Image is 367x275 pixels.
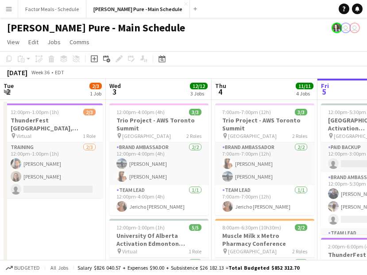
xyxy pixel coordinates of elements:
span: Wed [109,82,121,90]
h3: ThunderFest [GEOGRAPHIC_DATA], [GEOGRAPHIC_DATA] Training [4,116,103,132]
span: 2 Roles [186,133,201,139]
div: 3 Jobs [190,90,207,97]
app-user-avatar: Ashleigh Rains [332,23,342,33]
app-card-role: Team Lead1/17:00am-7:00pm (12h)Jericho [PERSON_NAME] [215,185,314,215]
a: View [4,36,23,48]
span: Edit [28,38,39,46]
div: 4 Jobs [296,90,313,97]
a: Edit [25,36,42,48]
span: 2/2 [295,224,307,231]
span: 3/3 [189,109,201,115]
span: Thu [215,82,226,90]
div: 1 Job [90,90,101,97]
span: Week 36 [29,69,51,76]
h3: Muscle Milk x Metro Pharmacy Conference [215,232,314,248]
span: Comms [70,38,89,46]
app-card-role: Brand Ambassador2/212:00pm-4:00pm (4h)[PERSON_NAME][PERSON_NAME] [109,142,209,185]
span: Fri [321,82,329,90]
span: Tue [4,82,14,90]
app-job-card: 12:00pm-4:00pm (4h)3/3Trio Project - AWS Toronto Summit [GEOGRAPHIC_DATA]2 RolesBrand Ambassador2... [109,103,209,215]
span: [GEOGRAPHIC_DATA] [228,248,277,255]
span: 5 [320,87,329,97]
span: 3/3 [295,109,307,115]
button: [PERSON_NAME] Pure - Main Schedule [86,0,190,18]
h3: Trio Project - AWS Toronto Summit [109,116,209,132]
span: 8:00am-6:30pm (10h30m) [222,224,281,231]
span: 7:00am-7:00pm (12h) [222,109,271,115]
span: 5/5 [189,224,201,231]
div: [DATE] [7,68,27,77]
span: 12/12 [190,83,208,89]
span: 2 Roles [292,133,307,139]
span: Total Budgeted $852 312.70 [228,264,299,271]
span: 12:00pm-4:00pm (4h) [116,109,165,115]
a: Jobs [44,36,64,48]
app-card-role: Team Lead1/112:00pm-4:00pm (4h)Jericho [PERSON_NAME] [109,185,209,215]
span: 1 Role [189,248,201,255]
button: Budgeted [4,263,41,273]
div: Salary $826 040.57 + Expenses $90.00 + Subsistence $26 182.13 = [77,264,299,271]
app-user-avatar: Tifany Scifo [340,23,351,33]
span: [GEOGRAPHIC_DATA] [228,133,277,139]
span: Virtual [122,248,137,255]
span: 12:00pm-1:00pm (1h) [116,224,165,231]
span: 4 [214,87,226,97]
span: 12:00pm-1:00pm (1h) [11,109,59,115]
span: Budgeted [14,265,40,271]
app-card-role: Brand Ambassador2/27:00am-7:00pm (12h)[PERSON_NAME][PERSON_NAME] [215,142,314,185]
div: EDT [55,69,64,76]
span: 1 Role [83,133,96,139]
button: Factor Meals - Schedule [18,0,86,18]
app-job-card: 7:00am-7:00pm (12h)3/3Trio Project - AWS Toronto Summit [GEOGRAPHIC_DATA]2 RolesBrand Ambassador2... [215,103,314,215]
span: Virtual [16,133,31,139]
span: 2 Roles [292,248,307,255]
app-job-card: 12:00pm-1:00pm (1h)2/3ThunderFest [GEOGRAPHIC_DATA], [GEOGRAPHIC_DATA] Training Virtual1 RoleTrai... [4,103,103,198]
span: 11/11 [296,83,313,89]
app-card-role: Training2/312:00pm-1:00pm (1h)[PERSON_NAME][PERSON_NAME] [4,142,103,198]
h1: [PERSON_NAME] Pure - Main Schedule [7,21,185,34]
span: View [7,38,19,46]
h3: Trio Project - AWS Toronto Summit [215,116,314,132]
span: [GEOGRAPHIC_DATA] [122,133,171,139]
span: 2/3 [83,109,96,115]
h3: University Of Alberta Activation Edmonton Training [109,232,209,248]
span: 3 [108,87,121,97]
span: 2/3 [89,83,102,89]
span: 2 [2,87,14,97]
span: All jobs [49,264,70,271]
a: Comms [66,36,93,48]
app-user-avatar: Tifany Scifo [349,23,360,33]
span: Jobs [47,38,61,46]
